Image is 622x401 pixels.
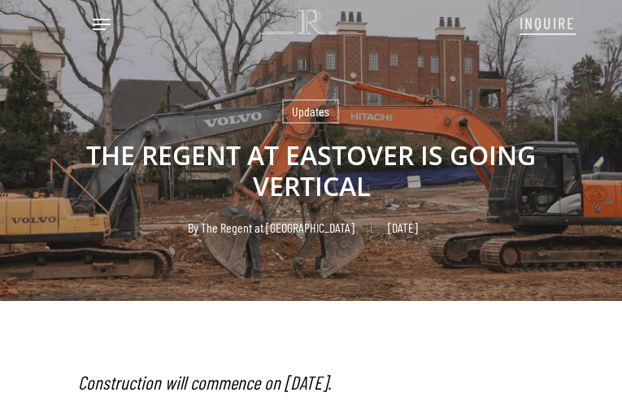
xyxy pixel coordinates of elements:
span: [DATE] [371,222,434,233]
em: Construction will commence on [DATE]. [78,371,331,394]
a: Navigation Menu [93,16,111,33]
h1: THE REGENT AT EASTOVER IS GOING VERTICAL [37,124,585,218]
a: The Regent at [GEOGRAPHIC_DATA] [201,220,354,235]
a: Updates [282,99,339,124]
span: INQUIRE [520,13,576,33]
a: INQUIRE [520,5,576,39]
span: By [188,222,198,233]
